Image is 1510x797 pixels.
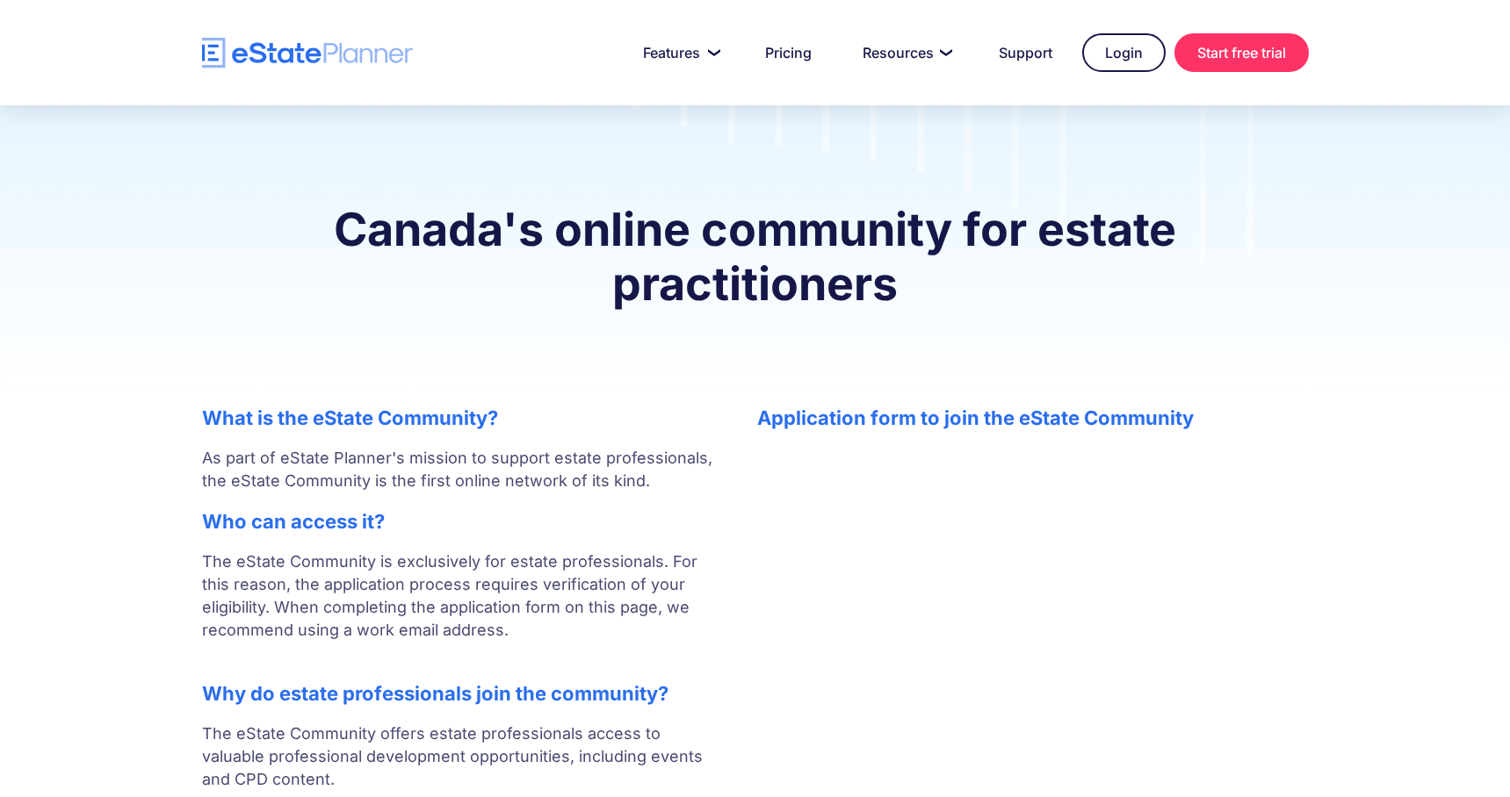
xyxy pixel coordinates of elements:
[202,447,722,492] p: As part of eState Planner's mission to support estate professionals, the eState Community is the ...
[1082,33,1166,72] a: Login
[202,682,722,705] h2: Why do estate professionals join the community?
[1174,33,1309,72] a: Start free trial
[202,510,722,533] h2: Who can access it?
[622,35,735,70] a: Features
[978,35,1073,70] a: Support
[202,406,722,429] h2: What is the eState Community?
[202,38,413,68] a: home
[744,35,833,70] a: Pricing
[842,35,969,70] a: Resources
[334,202,1176,312] strong: Canada's online community for estate practitioners
[757,406,1309,429] h2: Application form to join the eState Community
[202,550,722,664] p: The eState Community is exclusively for estate professionals. For this reason, the application pr...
